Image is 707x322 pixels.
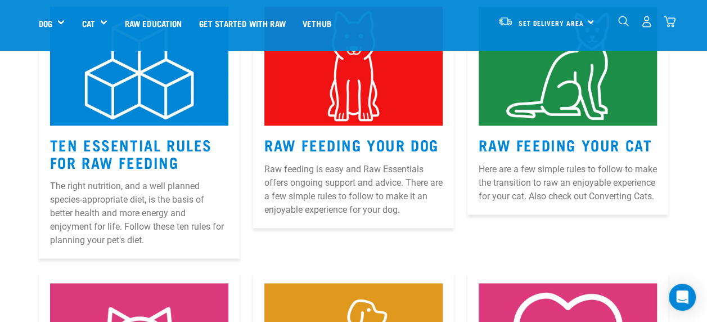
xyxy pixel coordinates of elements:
a: Dog [39,17,52,30]
img: 1.jpg [50,7,228,126]
a: Get started with Raw [191,1,294,46]
img: van-moving.png [498,16,513,26]
a: Raw Feeding Your Cat [479,140,652,149]
a: Raw Feeding Your Dog [264,140,439,149]
img: 2.jpg [264,7,443,126]
a: Cat [82,17,94,30]
img: user.png [641,16,652,28]
img: home-icon-1@2x.png [618,16,629,26]
img: 3.jpg [479,7,657,126]
a: Raw Education [116,1,190,46]
div: Open Intercom Messenger [669,284,696,311]
p: Here are a few simple rules to follow to make the transition to raw an enjoyable experience for y... [479,163,657,203]
a: Ten Essential Rules for Raw Feeding [50,140,212,166]
span: Set Delivery Area [519,21,584,25]
p: Raw feeding is easy and Raw Essentials offers ongoing support and advice. There are a few simple ... [264,163,443,217]
p: The right nutrition, and a well planned species-appropriate diet, is the basis of better health a... [50,180,228,247]
img: home-icon@2x.png [664,16,676,28]
a: Vethub [294,1,340,46]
